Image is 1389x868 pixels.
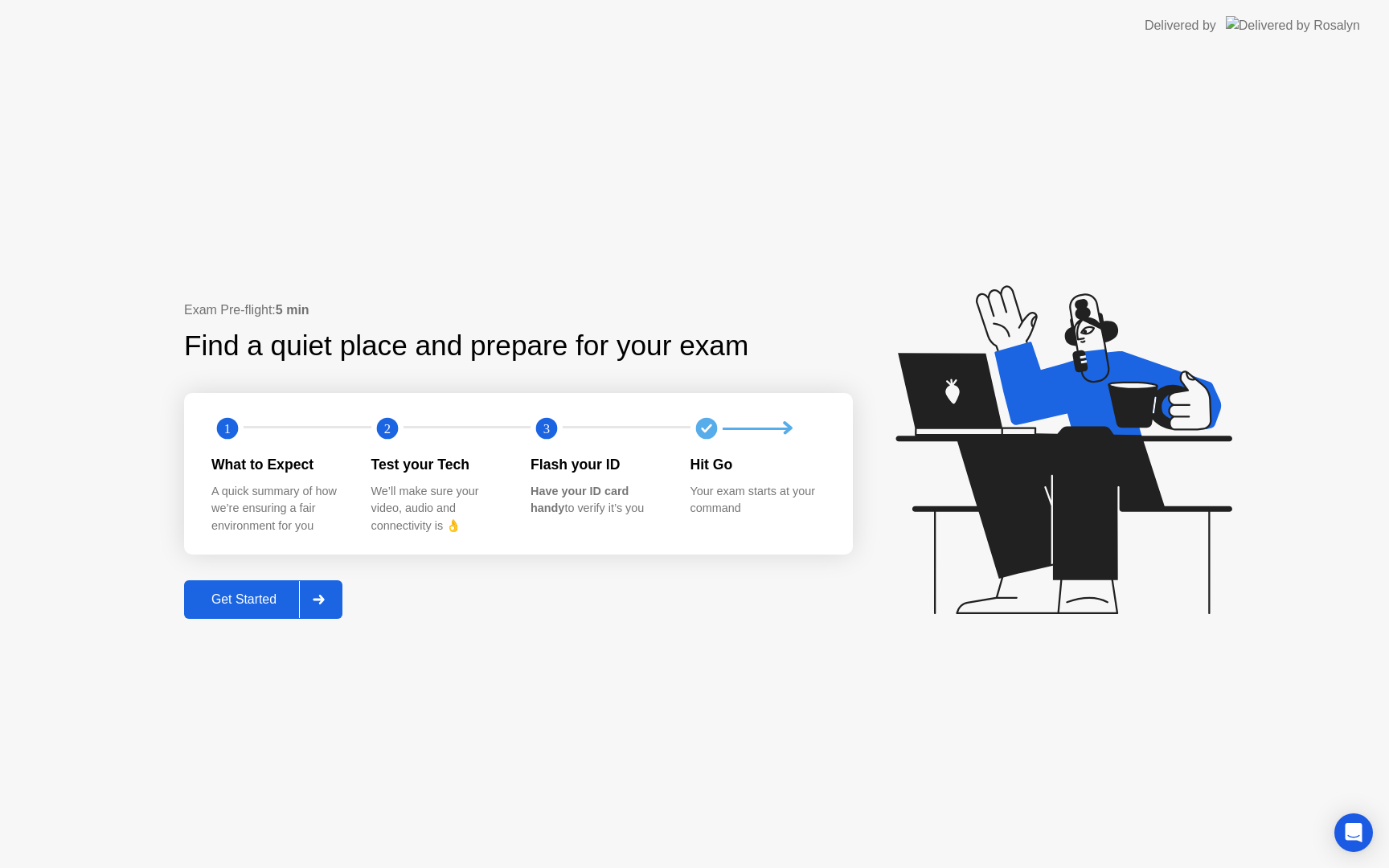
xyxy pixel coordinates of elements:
[371,454,506,475] div: Test your Tech
[276,303,309,317] b: 5 min
[531,485,629,515] b: Have your ID card handy
[371,483,506,535] div: We’ll make sure your video, audio and connectivity is 👌
[189,592,299,607] div: Get Started
[1145,16,1216,35] div: Delivered by
[690,483,825,518] div: Your exam starts at your command
[211,483,346,535] div: A quick summary of how we’re ensuring a fair environment for you
[224,421,231,436] text: 1
[1334,813,1373,852] div: Open Intercom Messenger
[531,454,665,475] div: Flash your ID
[543,421,550,436] text: 3
[531,483,665,518] div: to verify it’s you
[211,454,346,475] div: What to Expect
[184,325,751,367] div: Find a quiet place and prepare for your exam
[383,421,390,436] text: 2
[690,454,825,475] div: Hit Go
[184,301,853,320] div: Exam Pre-flight:
[184,580,342,619] button: Get Started
[1226,16,1360,35] img: Delivered by Rosalyn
